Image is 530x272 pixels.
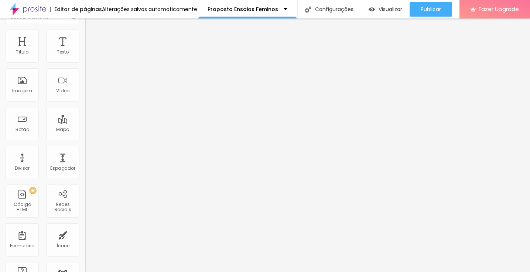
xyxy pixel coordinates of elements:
div: Formulário [10,243,34,248]
div: Espaçador [50,166,75,171]
span: Visualizar [379,6,402,12]
iframe: Editor [85,18,530,272]
div: Texto [57,49,69,55]
span: Fazer Upgrade [479,6,519,12]
div: Vídeo [56,88,69,93]
button: Visualizar [361,2,410,17]
img: view-1.svg [369,6,375,13]
p: Proposta Ensaios Feminos [208,7,278,12]
button: Publicar [410,2,452,17]
div: Mapa [56,127,69,132]
div: Divisor [15,166,30,171]
div: Alterações salvas automaticamente [102,7,197,12]
div: Redes Sociais [48,202,77,213]
div: Código HTML [7,202,37,213]
div: Título [16,49,28,55]
div: Ícone [57,243,69,248]
div: Editor de páginas [50,7,102,12]
span: Publicar [421,6,441,12]
div: Botão [16,127,29,132]
img: Icone [305,6,311,13]
div: Imagem [12,88,32,93]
